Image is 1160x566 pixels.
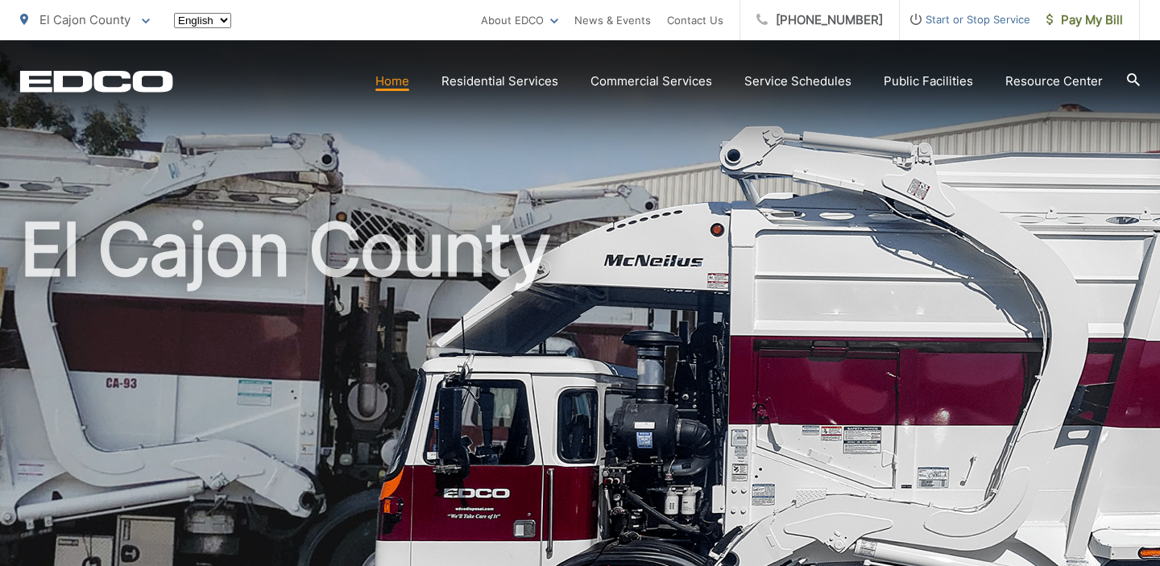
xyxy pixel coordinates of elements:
a: Resource Center [1005,72,1103,91]
a: About EDCO [481,10,558,30]
a: Commercial Services [590,72,712,91]
a: Contact Us [667,10,723,30]
a: Home [375,72,409,91]
a: Residential Services [441,72,558,91]
span: El Cajon County [39,12,130,27]
a: Public Facilities [884,72,973,91]
a: Service Schedules [744,72,851,91]
a: News & Events [574,10,651,30]
select: Select a language [174,13,231,28]
span: Pay My Bill [1046,10,1123,30]
a: EDCD logo. Return to the homepage. [20,70,173,93]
